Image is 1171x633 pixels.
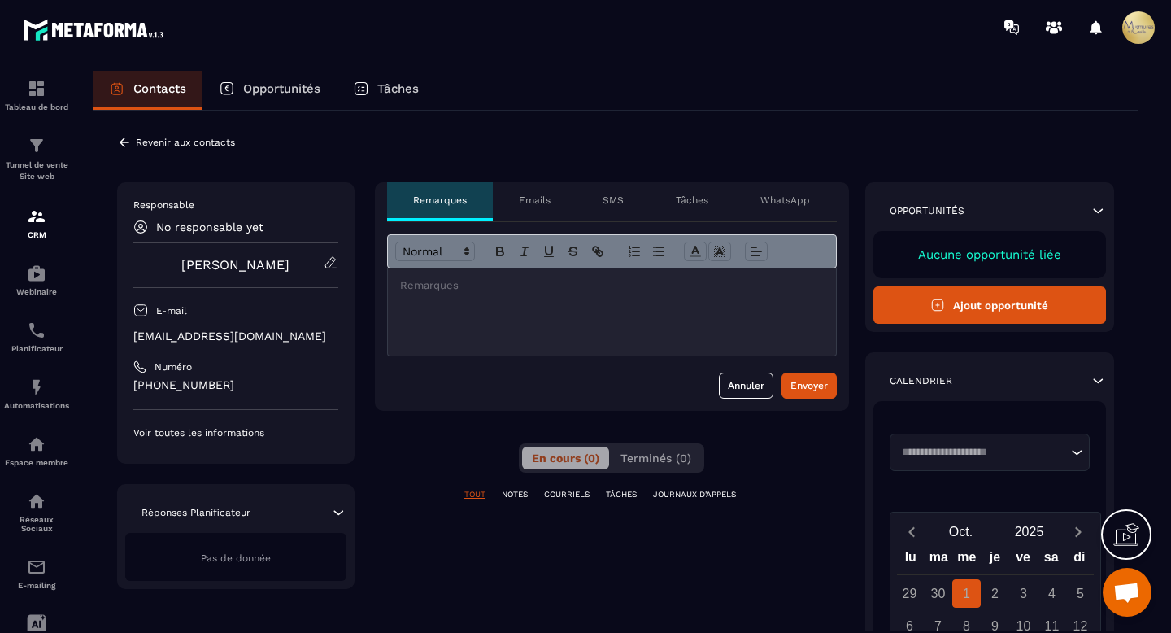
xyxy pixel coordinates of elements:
[4,401,69,410] p: Automatisations
[611,447,701,469] button: Terminés (0)
[4,458,69,467] p: Espace membre
[1009,579,1038,608] div: 3
[1065,546,1094,574] div: di
[1037,546,1065,574] div: sa
[952,579,981,608] div: 1
[890,247,1090,262] p: Aucune opportunité liée
[4,422,69,479] a: automationsautomationsEspace membre
[413,194,467,207] p: Remarques
[995,517,1064,546] button: Open years overlay
[23,15,169,45] img: logo
[532,452,599,465] span: En cours (0)
[4,515,69,533] p: Réseaux Sociaux
[4,230,69,239] p: CRM
[181,257,289,273] a: [PERSON_NAME]
[27,136,46,155] img: formation
[202,71,337,110] a: Opportunités
[27,79,46,98] img: formation
[895,579,924,608] div: 29
[676,194,708,207] p: Tâches
[760,194,810,207] p: WhatsApp
[1038,579,1066,608] div: 4
[337,71,435,110] a: Tâches
[27,264,46,283] img: automations
[464,489,485,500] p: TOUT
[133,199,338,212] p: Responsable
[156,304,187,317] p: E-mail
[4,159,69,182] p: Tunnel de vente Site web
[890,434,1090,471] div: Search for option
[4,194,69,251] a: formationformationCRM
[133,81,186,96] p: Contacts
[133,426,338,439] p: Voir toutes les informations
[201,552,271,564] span: Pas de donnée
[873,286,1107,324] button: Ajout opportunité
[603,194,624,207] p: SMS
[890,204,964,217] p: Opportunités
[620,452,691,465] span: Terminés (0)
[927,517,995,546] button: Open months overlay
[4,479,69,545] a: social-networksocial-networkRéseaux Sociaux
[896,546,925,574] div: lu
[790,378,828,394] div: Envoyer
[4,308,69,365] a: schedulerschedulerPlanificateur
[377,81,419,96] p: Tâches
[4,365,69,422] a: automationsautomationsAutomatisations
[93,71,202,110] a: Contacts
[156,220,263,234] p: No responsable yet
[1009,546,1038,574] div: ve
[781,373,837,399] button: Envoyer
[606,489,637,500] p: TÂCHES
[502,489,528,500] p: NOTES
[27,557,46,577] img: email
[544,489,590,500] p: COURRIELS
[4,344,69,353] p: Planificateur
[4,581,69,590] p: E-mailing
[136,137,235,148] p: Revenir aux contacts
[896,444,1068,461] input: Search for option
[4,287,69,296] p: Webinaire
[1066,579,1095,608] div: 5
[653,489,736,500] p: JOURNAUX D'APPELS
[4,124,69,194] a: formationformationTunnel de vente Site web
[925,546,953,574] div: ma
[1103,568,1151,617] div: Ouvrir le chat
[897,521,927,543] button: Previous month
[27,434,46,454] img: automations
[924,579,952,608] div: 30
[519,194,551,207] p: Emails
[27,491,46,511] img: social-network
[133,329,338,344] p: [EMAIL_ADDRESS][DOMAIN_NAME]
[133,378,338,393] p: [PHONE_NUMBER]
[155,360,192,373] p: Numéro
[27,321,46,340] img: scheduler
[27,378,46,397] img: automations
[719,373,773,399] button: Annuler
[890,374,952,387] p: Calendrier
[522,447,609,469] button: En cours (0)
[1064,521,1094,543] button: Next month
[243,81,320,96] p: Opportunités
[4,67,69,124] a: formationformationTableau de bord
[981,546,1009,574] div: je
[27,207,46,226] img: formation
[141,506,250,519] p: Réponses Planificateur
[953,546,982,574] div: me
[4,251,69,308] a: automationsautomationsWebinaire
[4,545,69,602] a: emailemailE-mailing
[981,579,1009,608] div: 2
[4,103,69,111] p: Tableau de bord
